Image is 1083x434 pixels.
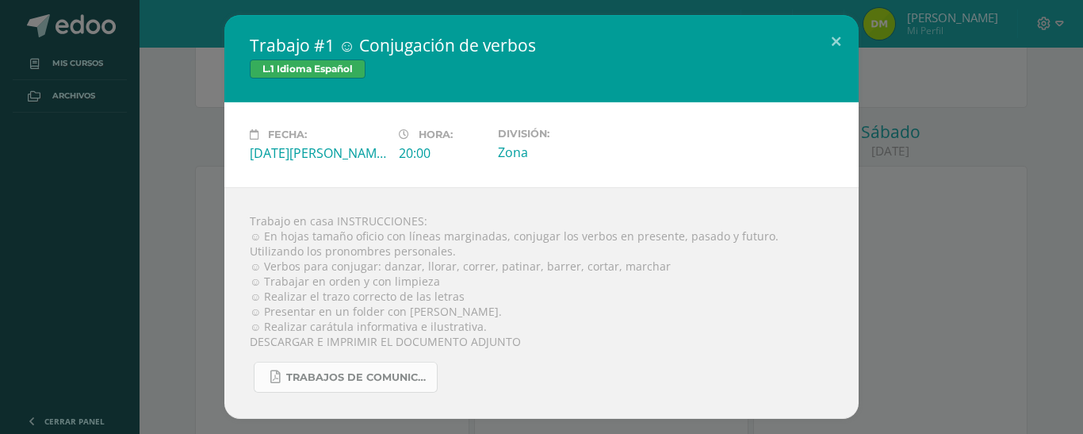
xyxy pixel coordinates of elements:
span: Fecha: [268,129,307,140]
button: Close (Esc) [813,15,859,69]
span: L.1 Idioma Español [250,60,365,79]
label: División: [498,128,634,140]
a: TRABAJOS DE COMUNICACIÓN 425.pdf [254,362,438,393]
h2: Trabajo #1 ☺ Conjugación de verbos [250,34,833,56]
span: TRABAJOS DE COMUNICACIÓN 425.pdf [286,371,429,384]
div: Zona [498,144,634,161]
span: Hora: [419,129,453,140]
div: [DATE][PERSON_NAME] [250,144,386,162]
div: Trabajo en casa INSTRUCCIONES: ☺ En hojas tamaño oficio con líneas marginadas, conjugar los verbo... [224,187,859,419]
div: 20:00 [399,144,485,162]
